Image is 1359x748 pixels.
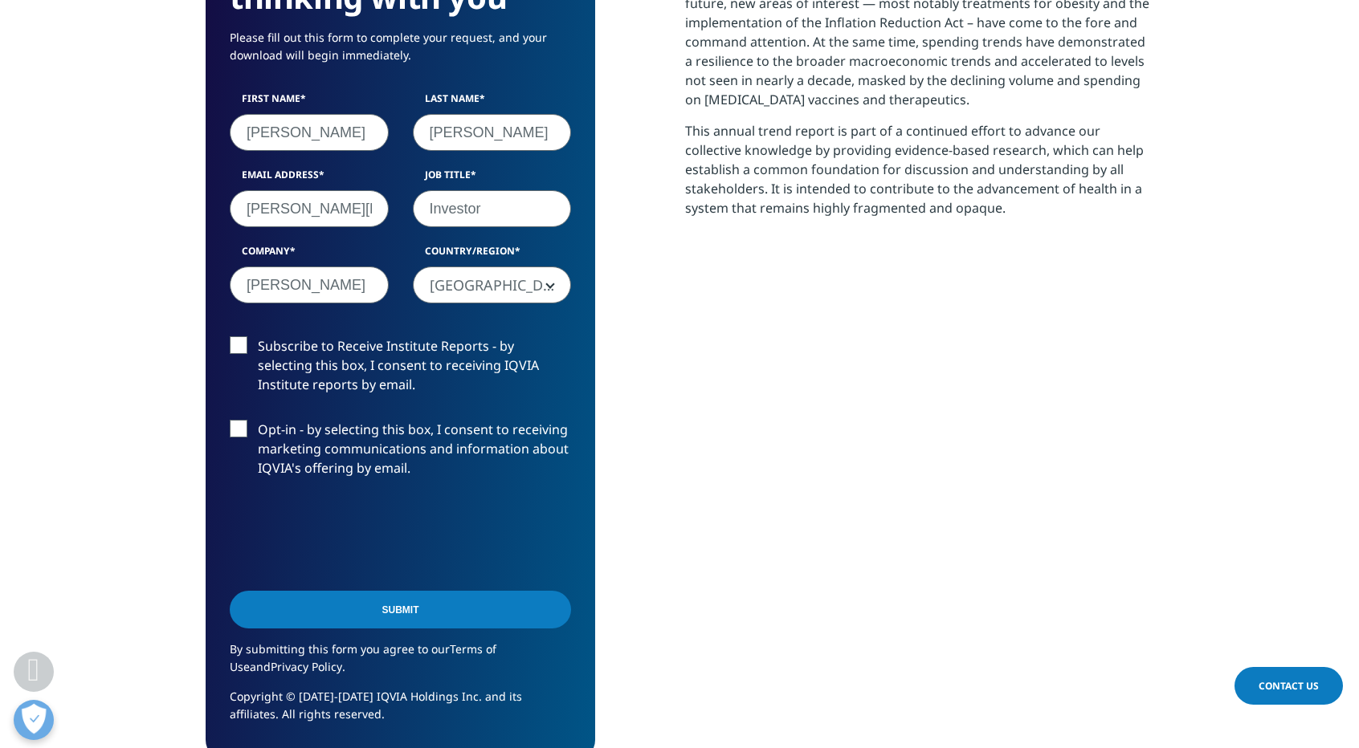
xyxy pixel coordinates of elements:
button: Open Preferences [14,700,54,740]
label: Company [230,244,389,266]
label: Subscribe to Receive Institute Reports - by selecting this box, I consent to receiving IQVIA Inst... [230,336,571,403]
label: Country/Region [413,244,572,266]
p: Please fill out this form to complete your request, and your download will begin immediately. [230,29,571,76]
iframe: reCAPTCHA [230,503,474,566]
label: Opt-in - by selecting this box, I consent to receiving marketing communications and information a... [230,420,571,486]
a: Privacy Policy [271,659,342,674]
label: Job Title [413,168,572,190]
label: Email Address [230,168,389,190]
span: United States [414,267,571,304]
p: This annual trend report is part of a continued effort to advance our collective knowledge by pro... [685,121,1153,230]
span: United States [413,266,572,303]
label: Last Name [413,91,572,114]
span: Contact Us [1259,679,1319,693]
p: Copyright © [DATE]-[DATE] IQVIA Holdings Inc. and its affiliates. All rights reserved. [230,688,571,735]
input: Submit [230,591,571,628]
label: First Name [230,91,389,114]
p: By submitting this form you agree to our and . [230,640,571,688]
a: Contact Us [1235,667,1343,705]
